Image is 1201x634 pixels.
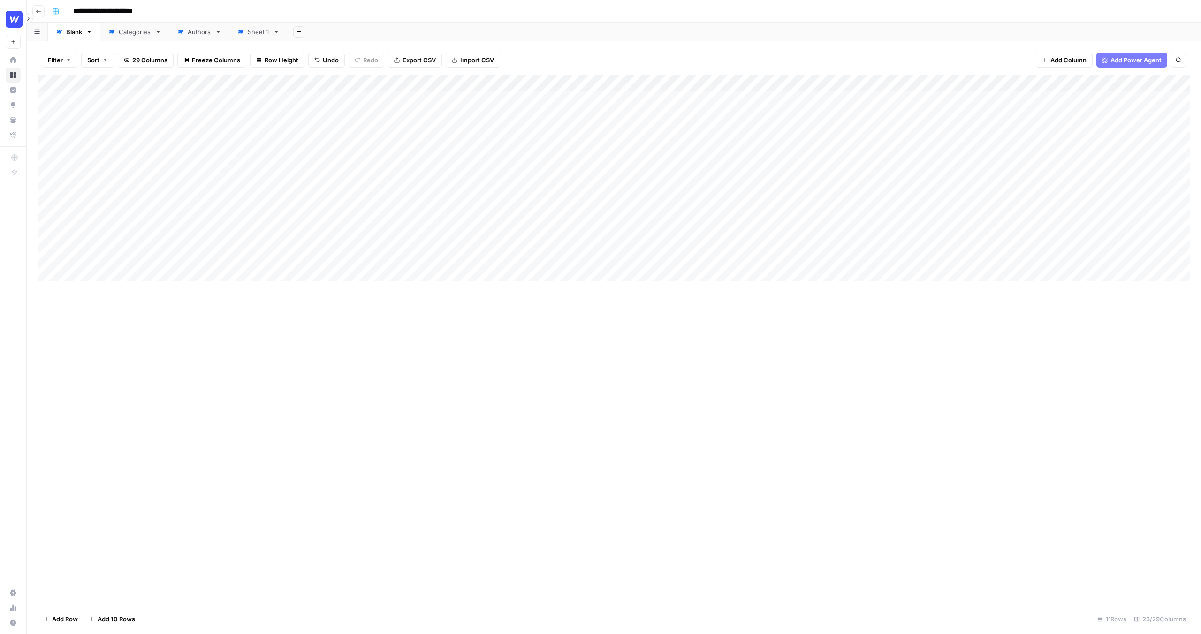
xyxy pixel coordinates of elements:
button: Undo [308,53,345,68]
button: 29 Columns [118,53,174,68]
button: Redo [349,53,384,68]
button: Add Row [38,611,84,626]
a: Blank [48,23,100,41]
a: Usage [6,600,21,615]
a: Categories [100,23,169,41]
button: Row Height [250,53,304,68]
button: Freeze Columns [177,53,246,68]
div: Sheet 1 [248,27,269,37]
button: Help + Support [6,615,21,630]
span: Undo [323,55,339,65]
span: Add 10 Rows [98,614,135,624]
span: Sort [87,55,99,65]
span: Export CSV [403,55,436,65]
span: Filter [48,55,63,65]
div: 23/29 Columns [1130,611,1190,626]
span: Redo [363,55,378,65]
button: Add Column [1036,53,1093,68]
span: Row Height [265,55,298,65]
a: Opportunities [6,98,21,113]
img: Webflow Logo [6,11,23,28]
button: Workspace: Webflow [6,8,21,31]
div: Categories [119,27,151,37]
a: Authors [169,23,229,41]
a: Home [6,53,21,68]
button: Sort [81,53,114,68]
a: Flightpath [6,128,21,143]
span: Import CSV [460,55,494,65]
button: Add 10 Rows [84,611,141,626]
button: Import CSV [446,53,500,68]
span: 29 Columns [132,55,167,65]
span: Add Column [1050,55,1087,65]
a: Sheet 1 [229,23,288,41]
div: Blank [66,27,82,37]
a: Your Data [6,113,21,128]
span: Add Power Agent [1110,55,1162,65]
span: Freeze Columns [192,55,240,65]
span: Add Row [52,614,78,624]
div: 11 Rows [1094,611,1130,626]
button: Add Power Agent [1096,53,1167,68]
a: Insights [6,83,21,98]
button: Filter [42,53,77,68]
a: Settings [6,585,21,600]
div: Authors [188,27,211,37]
a: Browse [6,68,21,83]
button: Export CSV [388,53,442,68]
